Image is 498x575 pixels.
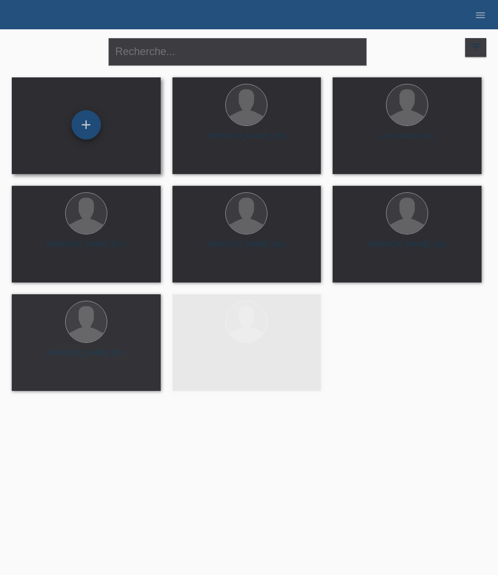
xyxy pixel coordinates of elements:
a: menu [469,11,492,18]
div: [PERSON_NAME] (30) [182,240,312,258]
div: [PERSON_NAME] (27) [21,240,151,258]
div: [PERSON_NAME] (41) [182,348,312,367]
div: [PERSON_NAME] (26) [182,131,312,150]
div: [PERSON_NAME] (30) [342,240,472,258]
div: [PERSON_NAME] (51) [21,348,151,367]
div: Enregistrer le client [72,115,100,135]
div: Lirim Ademi (34) [342,131,472,150]
input: Recherche... [109,38,367,66]
i: filter_list [469,40,482,53]
i: menu [475,9,486,21]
